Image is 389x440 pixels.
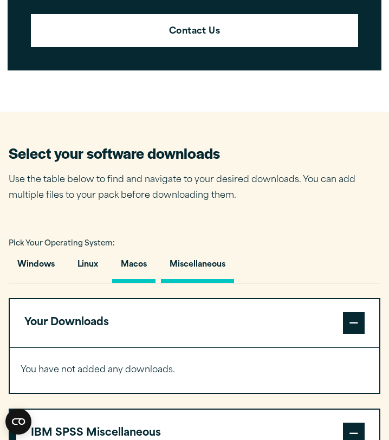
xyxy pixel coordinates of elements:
[31,14,358,48] a: Contact Us
[9,240,115,247] span: Pick Your Operating System:
[9,252,63,283] button: Windows
[21,363,368,378] p: You have not added any downloads.
[10,347,379,393] div: Your Downloads
[69,252,107,283] button: Linux
[5,409,31,435] button: Open CMP widget
[169,25,221,39] strong: Contact Us
[9,172,372,204] p: Use the table below to find and navigate to your desired downloads. You can add multiple files to...
[9,144,372,163] h2: Select your software downloads
[10,299,379,347] button: Your Downloads
[112,252,155,283] button: Macos
[161,252,234,283] button: Miscellaneous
